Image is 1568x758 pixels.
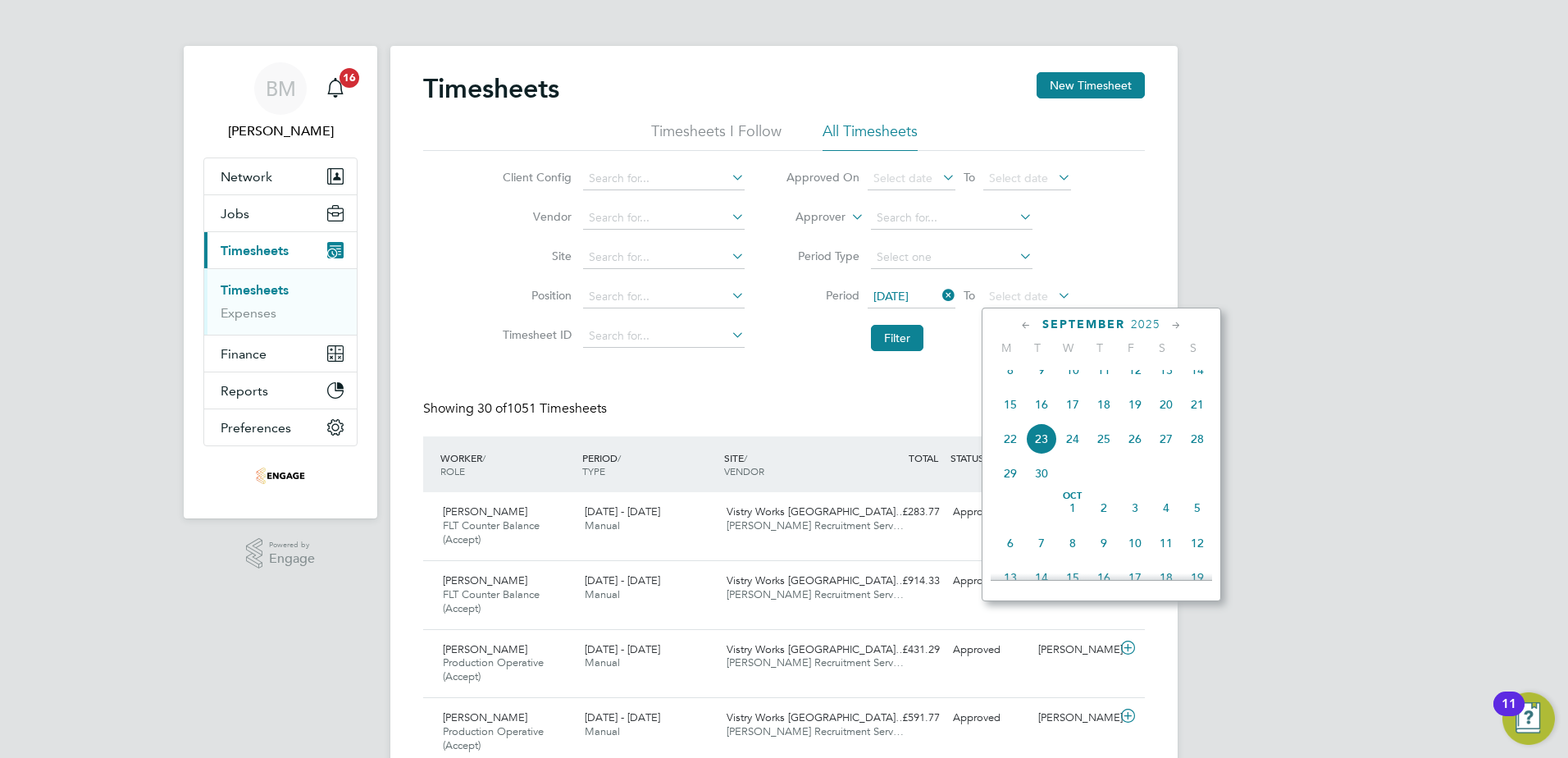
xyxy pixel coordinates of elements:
span: Manual [585,587,620,601]
label: Timesheet ID [498,327,572,342]
span: Select date [989,289,1048,304]
label: Period [786,288,859,303]
label: Position [498,288,572,303]
span: FLT Counter Balance (Accept) [443,587,540,615]
div: Approved [946,705,1032,732]
span: / [482,451,485,464]
span: [PERSON_NAME] [443,642,527,656]
span: 11 [1088,354,1119,386]
span: [PERSON_NAME] Recruitment Serv… [727,655,904,669]
button: Open Resource Center, 11 new notifications [1502,692,1555,745]
span: Engage [269,552,315,566]
span: [DATE] - [DATE] [585,573,660,587]
span: 13 [995,562,1026,593]
div: Approved [946,499,1032,526]
img: acceptrec-logo-retina.png [256,463,305,489]
span: TOTAL [909,451,938,464]
span: Reports [221,383,268,399]
span: / [618,451,621,464]
span: / [744,451,747,464]
span: 16 [1088,562,1119,593]
span: Timesheets [221,243,289,258]
span: To [959,285,980,306]
span: 7 [1026,527,1057,559]
a: Powered byEngage [246,538,316,569]
span: [PERSON_NAME] [443,505,527,518]
span: Vistry Works [GEOGRAPHIC_DATA]… [727,642,906,656]
span: TYPE [582,464,605,477]
span: 8 [1057,527,1088,559]
a: Timesheets [221,282,289,298]
span: 17 [1057,389,1088,420]
span: S [1146,340,1178,355]
span: 24 [1057,423,1088,454]
label: Client Config [498,170,572,185]
span: Manual [585,655,620,669]
input: Search for... [583,246,745,269]
div: SITE [720,443,862,486]
span: M [991,340,1022,355]
a: Expenses [221,305,276,321]
input: Search for... [871,207,1032,230]
button: New Timesheet [1037,72,1145,98]
h2: Timesheets [423,72,559,105]
label: Period Type [786,249,859,263]
span: 2 [1088,492,1119,523]
span: Manual [585,518,620,532]
div: Approved [946,568,1032,595]
span: Select date [989,171,1048,185]
span: 21 [1182,389,1213,420]
span: W [1053,340,1084,355]
div: £283.77 [861,499,946,526]
span: Vistry Works [GEOGRAPHIC_DATA]… [727,505,906,518]
span: 23 [1026,423,1057,454]
span: 22 [995,423,1026,454]
span: [PERSON_NAME] [443,573,527,587]
label: Vendor [498,209,572,224]
span: 12 [1119,354,1151,386]
span: 25 [1088,423,1119,454]
span: To [959,167,980,188]
span: 19 [1119,389,1151,420]
span: Bozena Mazur [203,121,358,141]
li: All Timesheets [823,121,918,151]
input: Search for... [583,207,745,230]
span: 15 [1057,562,1088,593]
div: PERIOD [578,443,720,486]
div: [PERSON_NAME] [1032,705,1117,732]
span: Manual [585,724,620,738]
input: Search for... [583,285,745,308]
nav: Main navigation [184,46,377,518]
span: 14 [1026,562,1057,593]
div: Approved [946,637,1032,664]
span: VENDOR [724,464,764,477]
span: [PERSON_NAME] Recruitment Serv… [727,724,904,738]
span: 16 [340,68,359,88]
a: Go to home page [203,463,358,489]
span: Vistry Works [GEOGRAPHIC_DATA]… [727,573,906,587]
span: 4 [1151,492,1182,523]
span: Select date [873,171,932,185]
div: 11 [1502,704,1516,725]
button: Jobs [204,195,357,231]
div: Timesheets [204,268,357,335]
span: 19 [1182,562,1213,593]
span: Network [221,169,272,185]
span: F [1115,340,1146,355]
span: 2025 [1131,317,1160,331]
label: Approved On [786,170,859,185]
span: Production Operative (Accept) [443,724,544,752]
span: [DATE] [873,289,909,304]
input: Search for... [583,167,745,190]
span: 15 [995,389,1026,420]
div: [PERSON_NAME] [1032,637,1117,664]
span: [PERSON_NAME] Recruitment Serv… [727,518,904,532]
span: 9 [1088,527,1119,559]
button: Finance [204,336,357,372]
button: Timesheets [204,232,357,268]
div: £431.29 [861,637,946,664]
a: BM[PERSON_NAME] [203,62,358,141]
span: 10 [1057,354,1088,386]
span: S [1178,340,1209,355]
span: 30 of [477,400,507,417]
